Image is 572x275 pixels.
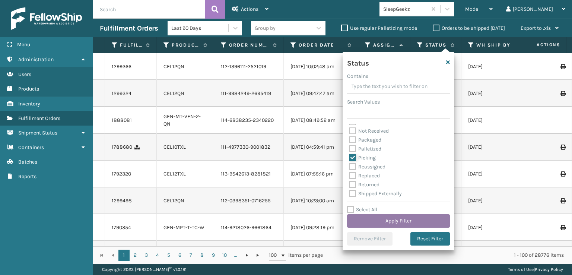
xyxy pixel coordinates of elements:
[18,71,31,78] span: Users
[255,252,261,258] span: Go to the last page
[241,6,258,12] span: Actions
[465,6,478,12] span: Mode
[171,24,229,32] div: Last 90 Days
[333,252,564,259] div: 1 - 100 of 28776 items
[141,250,152,261] a: 3
[349,128,389,134] label: Not Received
[112,63,131,70] a: 1299366
[214,53,284,80] td: 112-1396111-2521019
[347,206,377,213] label: Select All
[508,267,534,272] a: Terms of Use
[269,250,323,261] span: items per page
[284,80,358,107] td: [DATE] 09:47:47 am
[214,107,284,134] td: 114-6838235-2340220
[347,57,369,68] h4: Status
[461,161,536,187] td: [DATE]
[508,264,563,275] div: |
[230,250,241,261] a: ...
[112,197,132,205] a: 1299498
[299,42,344,48] label: Order Date
[241,250,252,261] a: Go to the next page
[244,252,250,258] span: Go to the next page
[560,145,565,150] i: Print Label
[461,241,536,268] td: [DATE]
[163,90,184,97] a: CEL12QN
[102,264,187,275] p: Copyright 2023 [PERSON_NAME]™ v 1.0.191
[18,144,44,151] span: Containers
[112,224,131,231] a: 1790354
[118,250,130,261] a: 1
[461,134,536,161] td: [DATE]
[461,107,536,134] td: [DATE]
[219,250,230,261] a: 10
[172,42,200,48] label: Product SKU
[513,39,565,51] span: Actions
[341,25,417,31] label: Use regular Palletizing mode
[535,267,563,272] a: Privacy Policy
[214,241,284,268] td: 112-4288539-2588246
[112,117,132,124] a: 1888081
[347,232,393,246] button: Remove Filter
[163,171,186,177] a: CEL12TXL
[560,171,565,177] i: Print Label
[521,25,551,31] span: Export to .xls
[347,72,368,80] label: Contains
[208,250,219,261] a: 9
[197,250,208,261] a: 8
[229,42,269,48] label: Order Number
[560,225,565,230] i: Print Label
[461,187,536,214] td: [DATE]
[461,53,536,80] td: [DATE]
[100,24,158,33] h3: Fulfillment Orders
[284,187,358,214] td: [DATE] 10:23:00 am
[461,214,536,241] td: [DATE]
[18,86,39,92] span: Products
[214,214,284,241] td: 114-9218026-9661864
[461,80,536,107] td: [DATE]
[284,53,358,80] td: [DATE] 10:02:48 am
[347,98,380,106] label: Search Values
[560,91,565,96] i: Print Label
[373,42,396,48] label: Assigned Carrier Service
[252,250,264,261] a: Go to the last page
[112,90,131,97] a: 1299324
[347,80,450,94] input: Type the text you wish to filter on
[349,137,381,143] label: Packaged
[185,250,197,261] a: 7
[214,80,284,107] td: 111-9984249-2695419
[112,170,131,178] a: 1792320
[349,164,385,170] label: Reassigned
[18,115,60,121] span: Fulfillment Orders
[269,252,280,259] span: 100
[163,63,184,70] a: CEL12QN
[349,155,376,161] label: Picking
[425,42,447,48] label: Status
[18,101,40,107] span: Inventory
[214,187,284,214] td: 112-0398351-0716255
[410,232,450,246] button: Reset Filter
[163,224,204,231] a: GEN-MPT-T-TC-W
[163,144,186,150] a: CEL10TXL
[18,159,37,165] span: Batches
[560,64,565,69] i: Print Label
[255,24,276,32] div: Group by
[214,161,284,187] td: 113-9542613-8281821
[163,250,174,261] a: 5
[284,241,358,268] td: [DATE] 06:33:45 am
[349,173,380,179] label: Replaced
[349,190,402,197] label: Shipped Externally
[347,214,450,228] button: Apply Filter
[18,130,57,136] span: Shipment Status
[152,250,163,261] a: 4
[130,250,141,261] a: 2
[349,146,381,152] label: Palletized
[163,113,201,127] a: GEN-MT-VEN-2-QN
[284,134,358,161] td: [DATE] 04:59:41 pm
[18,173,36,180] span: Reports
[284,161,358,187] td: [DATE] 07:55:16 pm
[120,42,142,48] label: Fulfillment Order Id
[214,134,284,161] td: 111-4977330-9001832
[174,250,185,261] a: 6
[349,181,379,188] label: Returned
[284,214,358,241] td: [DATE] 09:28:19 pm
